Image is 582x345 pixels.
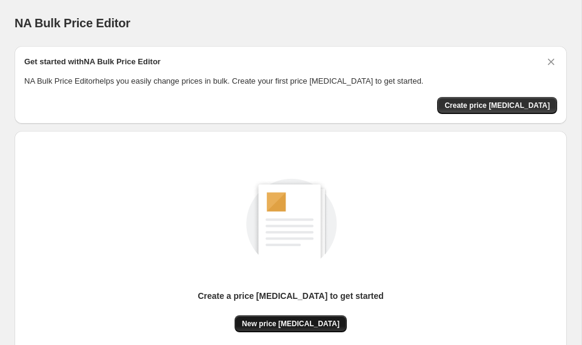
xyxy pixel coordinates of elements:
span: Create price [MEDICAL_DATA] [444,101,550,110]
button: Dismiss card [545,56,557,68]
button: Create price change job [437,97,557,114]
p: Create a price [MEDICAL_DATA] to get started [198,290,384,302]
button: New price [MEDICAL_DATA] [235,315,347,332]
h2: Get started with NA Bulk Price Editor [24,56,161,68]
span: New price [MEDICAL_DATA] [242,319,339,329]
span: NA Bulk Price Editor [15,16,130,30]
p: NA Bulk Price Editor helps you easily change prices in bulk. Create your first price [MEDICAL_DAT... [24,75,557,87]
